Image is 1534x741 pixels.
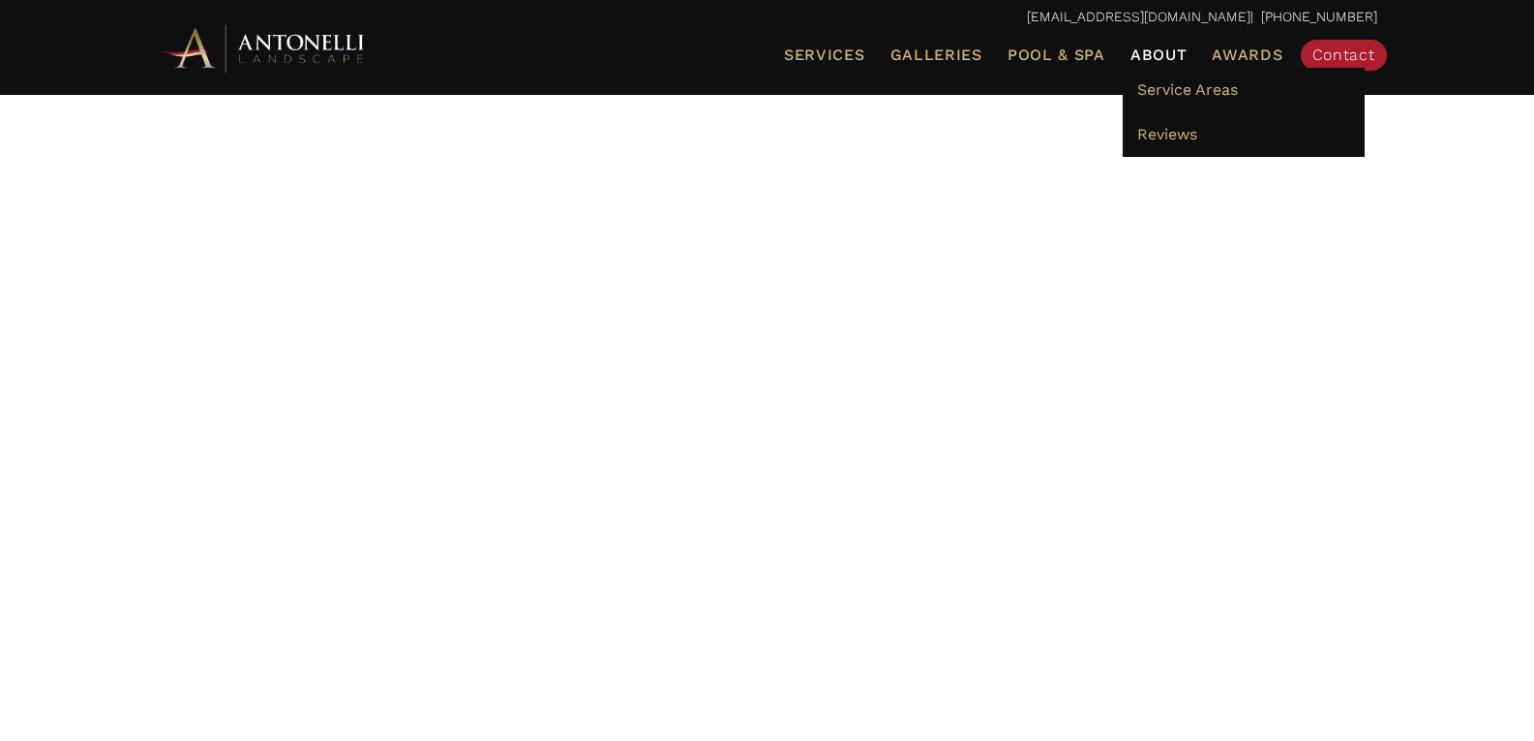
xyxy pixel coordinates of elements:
[1027,9,1250,24] a: [EMAIL_ADDRESS][DOMAIN_NAME]
[1123,43,1195,68] a: About
[1137,125,1197,143] span: Reviews
[1204,43,1290,68] a: Awards
[1000,43,1113,68] a: Pool & Spa
[1301,40,1387,71] a: Contact
[158,21,371,75] img: Antonelli Horizontal Logo
[1123,68,1365,112] a: Service Areas
[1212,46,1282,64] span: Awards
[883,43,990,68] a: Galleries
[1130,47,1188,63] span: About
[1312,46,1375,64] span: Contact
[1123,112,1365,157] a: Reviews
[784,47,865,63] span: Services
[1008,46,1105,64] span: Pool & Spa
[776,43,873,68] a: Services
[158,5,1377,30] p: | [PHONE_NUMBER]
[890,46,982,64] span: Galleries
[1137,80,1238,99] span: Service Areas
